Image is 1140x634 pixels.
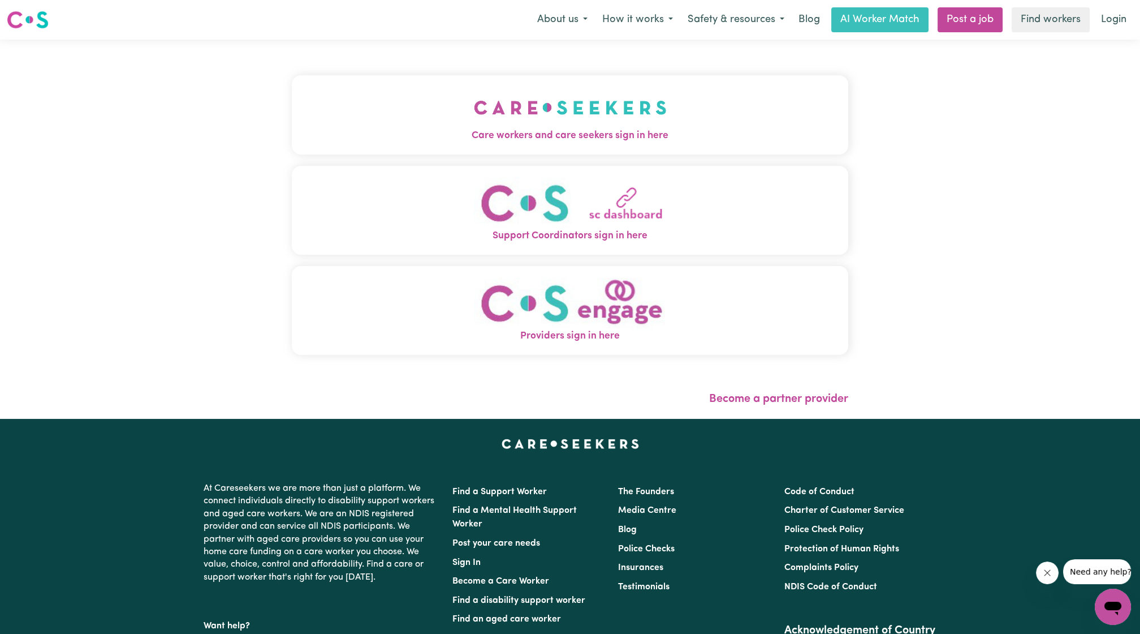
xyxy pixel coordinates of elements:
[831,7,929,32] a: AI Worker Match
[709,393,848,405] a: Become a partner provider
[452,615,561,624] a: Find an aged care worker
[784,506,904,515] a: Charter of Customer Service
[618,582,670,592] a: Testimonials
[618,525,637,534] a: Blog
[530,8,595,32] button: About us
[452,577,549,586] a: Become a Care Worker
[502,439,639,448] a: Careseekers home page
[1095,589,1131,625] iframe: Button to launch messaging window
[452,558,481,567] a: Sign In
[7,8,68,17] span: Need any help?
[7,10,49,30] img: Careseekers logo
[204,615,439,632] p: Want help?
[784,487,854,496] a: Code of Conduct
[452,596,585,605] a: Find a disability support worker
[938,7,1003,32] a: Post a job
[618,563,663,572] a: Insurances
[292,75,848,155] button: Care workers and care seekers sign in here
[7,7,49,33] a: Careseekers logo
[292,266,848,355] button: Providers sign in here
[680,8,792,32] button: Safety & resources
[618,545,675,554] a: Police Checks
[784,563,858,572] a: Complaints Policy
[784,525,863,534] a: Police Check Policy
[784,545,899,554] a: Protection of Human Rights
[452,506,577,529] a: Find a Mental Health Support Worker
[618,487,674,496] a: The Founders
[292,329,848,344] span: Providers sign in here
[1012,7,1090,32] a: Find workers
[204,478,439,588] p: At Careseekers we are more than just a platform. We connect individuals directly to disability su...
[595,8,680,32] button: How it works
[1036,562,1059,584] iframe: Close message
[792,7,827,32] a: Blog
[1063,559,1131,584] iframe: Message from company
[292,229,848,243] span: Support Coordinators sign in here
[292,166,848,255] button: Support Coordinators sign in here
[292,128,848,143] span: Care workers and care seekers sign in here
[452,539,540,548] a: Post your care needs
[1094,7,1133,32] a: Login
[452,487,547,496] a: Find a Support Worker
[618,506,676,515] a: Media Centre
[784,582,877,592] a: NDIS Code of Conduct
